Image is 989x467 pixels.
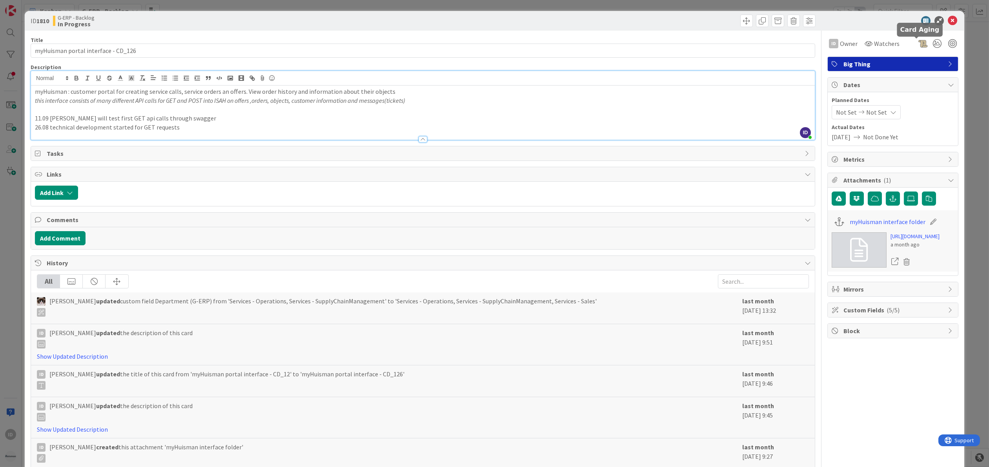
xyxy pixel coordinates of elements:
[16,1,36,11] span: Support
[47,170,801,179] span: Links
[31,44,815,58] input: type card name here...
[49,296,597,317] span: [PERSON_NAME] custom field Department (G-ERP) from 'Services - Operations, Services - SupplyChain...
[36,17,49,25] b: 1810
[37,370,46,379] div: ID
[843,175,944,185] span: Attachments
[742,296,809,320] div: [DATE] 13:32
[843,305,944,315] span: Custom Fields
[58,21,95,27] b: In Progress
[742,328,809,361] div: [DATE] 9:51
[47,258,801,268] span: History
[35,87,811,96] p: myHuisman : customer portal for creating service calls, service orders an offers. View order hist...
[843,285,944,294] span: Mirrors
[832,96,954,104] span: Planned Dates
[31,36,43,44] label: Title
[37,297,46,306] img: Kv
[35,114,811,123] p: 11.09 [PERSON_NAME] will test first GET api calls through swagger
[843,155,944,164] span: Metrics
[31,64,61,71] span: Description
[35,97,405,104] em: this interface consists of many different API calls for GET and POST into ISAH on offers ,orders,...
[718,274,809,288] input: Search...
[742,443,774,451] b: last month
[887,306,900,314] span: ( 5/5 )
[37,443,46,452] div: ID
[49,328,193,348] span: [PERSON_NAME] the description of this card
[96,370,120,378] b: updated
[800,127,811,138] span: ID
[37,329,46,337] div: ID
[843,59,944,69] span: Big Thing
[96,402,120,410] b: updated
[35,231,86,245] button: Add Comment
[49,401,193,421] span: [PERSON_NAME] the description of this card
[49,442,243,463] span: [PERSON_NAME] this attachment 'myHuisman interface folder'
[37,352,108,360] a: Show Updated Description
[891,257,899,267] a: Open
[891,241,940,249] div: a month ago
[31,16,49,26] span: ID
[829,39,838,48] div: ID
[35,123,811,132] p: 26.08 technical development started for GET requests
[742,402,774,410] b: last month
[900,26,940,33] h5: Card Aging
[863,132,898,142] span: Not Done Yet
[49,369,404,390] span: [PERSON_NAME] the title of this card from 'myHuisman portal interface - CD_12' to 'myHuisman port...
[37,425,108,433] a: Show Updated Description
[742,442,809,466] div: [DATE] 9:27
[843,80,944,89] span: Dates
[742,370,774,378] b: last month
[96,443,118,451] b: created
[742,329,774,337] b: last month
[58,15,95,21] span: G-ERP - Backlog
[742,297,774,305] b: last month
[47,215,801,224] span: Comments
[832,132,851,142] span: [DATE]
[35,186,78,200] button: Add Link
[832,123,954,131] span: Actual Dates
[866,108,887,117] span: Not Set
[843,326,944,336] span: Block
[96,329,120,337] b: updated
[742,401,809,434] div: [DATE] 9:45
[883,176,891,184] span: ( 1 )
[96,297,120,305] b: updated
[840,39,858,48] span: Owner
[836,108,857,117] span: Not Set
[891,232,940,241] a: [URL][DOMAIN_NAME]
[37,275,60,288] div: All
[874,39,900,48] span: Watchers
[850,217,925,226] a: myHuisman interface folder
[742,369,809,393] div: [DATE] 9:46
[47,149,801,158] span: Tasks
[37,402,46,410] div: ID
